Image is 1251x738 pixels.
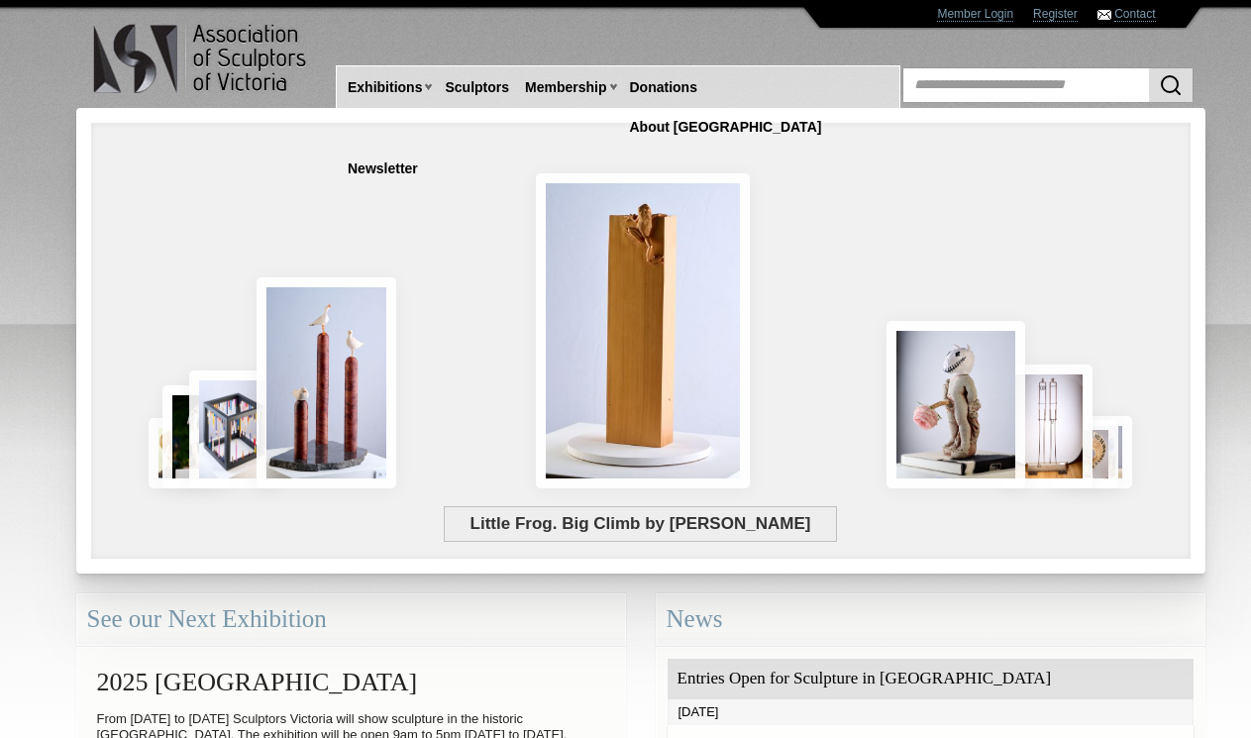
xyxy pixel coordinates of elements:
img: Contact ASV [1097,10,1111,20]
div: Entries Open for Sculpture in [GEOGRAPHIC_DATA] [668,659,1194,699]
div: See our Next Exhibition [76,593,626,646]
a: Newsletter [340,151,426,187]
a: Contact [1114,7,1155,22]
img: Rising Tides [257,277,397,488]
a: Exhibitions [340,69,430,106]
a: About [GEOGRAPHIC_DATA] [622,109,830,146]
img: Swingers [1002,365,1093,488]
img: Waiting together for the Home coming [1081,416,1132,488]
h2: 2025 [GEOGRAPHIC_DATA] [87,658,615,706]
img: logo.png [92,20,310,98]
a: Register [1033,7,1078,22]
a: Membership [517,69,614,106]
img: Search [1159,73,1183,97]
a: Donations [622,69,705,106]
div: [DATE] [668,699,1194,725]
a: Sculptors [437,69,517,106]
img: Little Frog. Big Climb [536,173,750,488]
span: Little Frog. Big Climb by [PERSON_NAME] [444,506,837,542]
img: Let There Be Light [886,321,1026,488]
a: Member Login [937,7,1013,22]
div: News [656,593,1205,646]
